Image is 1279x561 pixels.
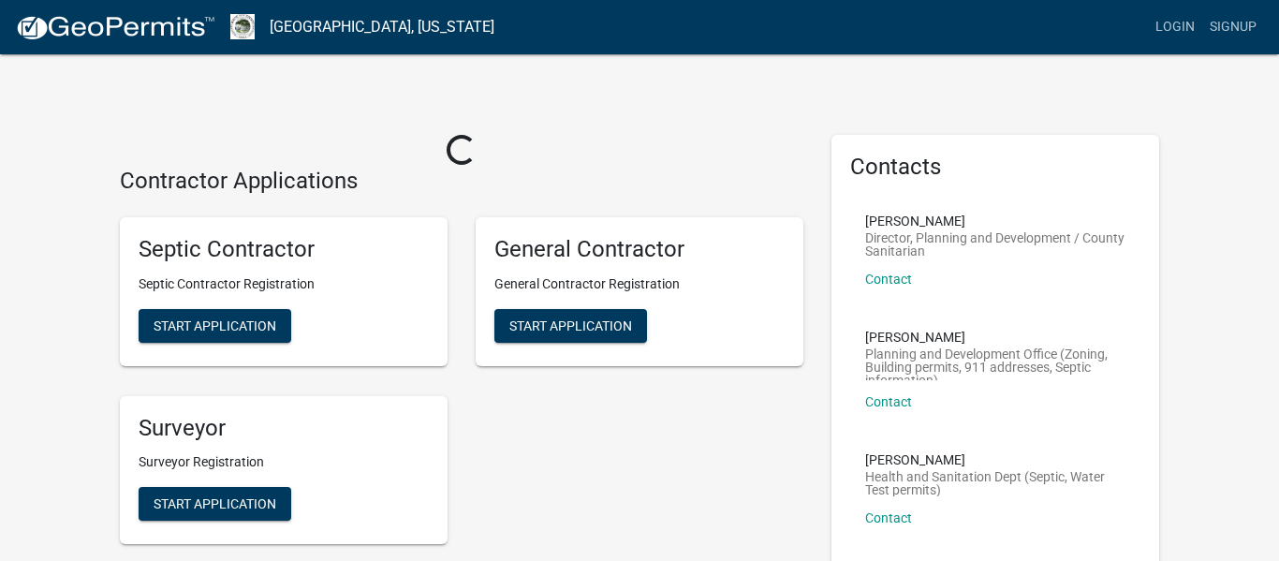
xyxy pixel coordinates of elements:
h5: General Contractor [494,236,785,263]
span: Start Application [509,317,632,332]
p: Director, Planning and Development / County Sanitarian [865,231,1125,258]
a: Contact [865,272,912,287]
a: Signup [1202,9,1264,45]
span: Start Application [154,496,276,511]
a: Contact [865,510,912,525]
h5: Septic Contractor [139,236,429,263]
p: Surveyor Registration [139,452,429,472]
h4: Contractor Applications [120,168,803,195]
a: Login [1148,9,1202,45]
h5: Contacts [850,154,1140,181]
wm-workflow-list-section: Contractor Applications [120,168,803,559]
a: [GEOGRAPHIC_DATA], [US_STATE] [270,11,494,43]
button: Start Application [494,309,647,343]
p: Septic Contractor Registration [139,274,429,294]
h5: Surveyor [139,415,429,442]
p: Planning and Development Office (Zoning, Building permits, 911 addresses, Septic information) [865,347,1125,380]
p: General Contractor Registration [494,274,785,294]
button: Start Application [139,309,291,343]
button: Start Application [139,487,291,521]
img: Boone County, Iowa [230,14,255,39]
a: Contact [865,394,912,409]
p: [PERSON_NAME] [865,453,1125,466]
p: [PERSON_NAME] [865,331,1125,344]
span: Start Application [154,317,276,332]
p: Health and Sanitation Dept (Septic, Water Test permits) [865,470,1125,496]
p: [PERSON_NAME] [865,214,1125,228]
